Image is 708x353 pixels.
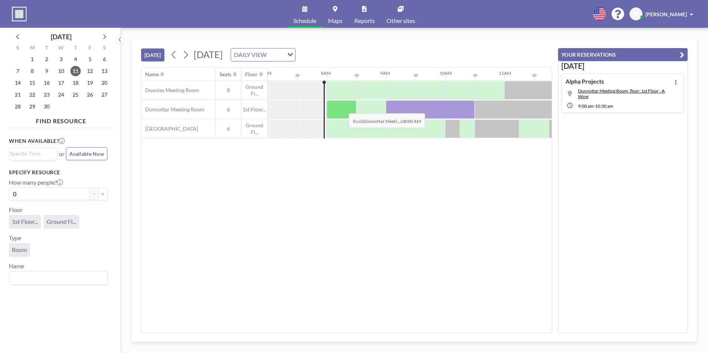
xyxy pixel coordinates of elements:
span: Saturday, September 27, 2025 [99,90,110,100]
span: 1st Floor... [12,218,38,225]
h3: [DATE] [561,61,684,71]
div: 30 [295,73,300,78]
input: Search for option [269,50,283,60]
span: 9:00 AM [578,103,594,109]
div: 30 [414,73,418,78]
button: YOUR RESERVATIONS [558,48,688,61]
span: JR [633,11,639,17]
span: 6 [216,125,241,132]
div: 30 [473,73,477,78]
span: Available Now [69,151,104,157]
span: Monday, September 22, 2025 [27,90,37,100]
span: Saturday, September 6, 2025 [99,54,110,64]
span: Friday, September 5, 2025 [85,54,95,64]
span: Schedule [293,18,316,24]
b: Dunnottar Meeti... [363,118,400,124]
input: Search for option [10,273,103,283]
span: Wednesday, September 3, 2025 [56,54,66,64]
span: Dunnottar Meeting Room [141,106,204,113]
div: F [83,44,97,53]
span: Thursday, September 18, 2025 [70,78,81,88]
div: [DATE] [51,31,71,42]
span: Tuesday, September 2, 2025 [41,54,52,64]
div: 30 [354,73,359,78]
span: Wednesday, September 10, 2025 [56,66,66,76]
span: Book at [349,113,425,128]
span: Monday, September 15, 2025 [27,78,37,88]
span: Sunday, September 7, 2025 [13,66,23,76]
span: Other sites [387,18,415,24]
button: Available Now [66,147,107,160]
span: 6 [216,106,241,113]
span: Saturday, September 13, 2025 [99,66,110,76]
button: + [98,188,107,200]
span: Ground Fl... [241,84,267,97]
span: Monday, September 1, 2025 [27,54,37,64]
span: Thursday, September 25, 2025 [70,90,81,100]
span: [PERSON_NAME] [645,11,687,17]
span: Tuesday, September 23, 2025 [41,90,52,100]
span: Ground Fl... [47,218,76,225]
span: Room [12,246,27,253]
input: Search for option [10,149,53,158]
span: Tuesday, September 9, 2025 [41,66,52,76]
img: organization-logo [12,7,27,21]
span: [DATE] [194,49,223,60]
span: Monday, September 29, 2025 [27,101,37,112]
b: 8:00 AM [404,118,421,124]
div: Search for option [9,272,107,284]
span: Wednesday, September 17, 2025 [56,78,66,88]
div: Floor [245,71,258,78]
label: Type [9,234,21,242]
div: 8AM [321,70,331,76]
h3: Specify resource [9,169,107,176]
h4: FIND RESOURCE [9,114,113,125]
div: T [68,44,83,53]
div: 10AM [440,70,452,76]
span: Ground Fl... [241,122,267,135]
span: 8 [216,87,241,94]
div: T [40,44,54,53]
div: S [97,44,111,53]
h4: Alpha Projects [565,78,604,85]
span: Tuesday, September 30, 2025 [41,101,52,112]
div: Search for option [9,148,57,159]
span: Friday, September 12, 2025 [85,66,95,76]
div: W [54,44,69,53]
span: Sunday, September 28, 2025 [13,101,23,112]
span: 1st Floor... [241,106,267,113]
span: Doonies Meeting Room [141,87,199,94]
label: Floor [9,206,23,214]
div: M [25,44,40,53]
span: [GEOGRAPHIC_DATA] [141,125,198,132]
div: 30 [532,73,537,78]
span: Friday, September 19, 2025 [85,78,95,88]
div: 11AM [499,70,511,76]
div: 9AM [380,70,390,76]
label: How many people? [9,179,63,186]
span: - [594,103,595,109]
span: Sunday, September 14, 2025 [13,78,23,88]
span: Saturday, September 20, 2025 [99,78,110,88]
span: Maps [328,18,343,24]
div: Search for option [231,48,295,61]
span: 10:30 AM [595,103,613,109]
label: Name [9,262,24,270]
span: Dunnottar Meeting Room, floor: 1st Floor - A Wing [578,88,665,99]
span: Sunday, September 21, 2025 [13,90,23,100]
span: Monday, September 8, 2025 [27,66,37,76]
span: DAILY VIEW [233,50,268,60]
span: Friday, September 26, 2025 [85,90,95,100]
div: Seats [220,71,231,78]
div: S [11,44,25,53]
button: - [90,188,98,200]
span: Tuesday, September 16, 2025 [41,78,52,88]
span: Thursday, September 4, 2025 [70,54,81,64]
button: [DATE] [141,48,164,61]
span: or [59,150,64,158]
span: Reports [354,18,375,24]
span: Thursday, September 11, 2025 [70,66,81,76]
span: Wednesday, September 24, 2025 [56,90,66,100]
div: Name [145,71,159,78]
